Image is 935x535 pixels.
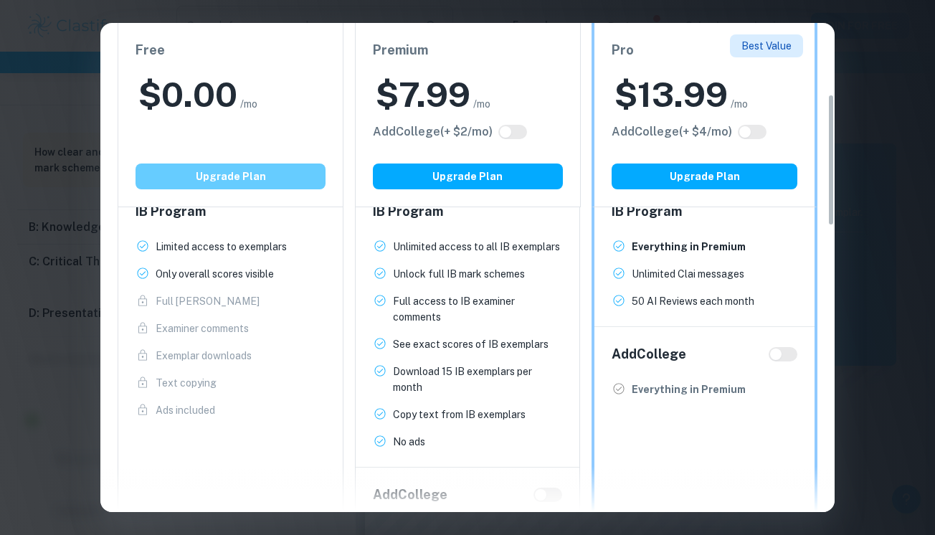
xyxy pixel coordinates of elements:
p: Unlimited access to all IB exemplars [393,239,560,255]
p: Unlock full IB mark schemes [393,266,525,282]
span: /mo [240,96,257,112]
h2: $ 0.00 [138,72,237,118]
p: Best Value [741,38,792,54]
p: No ads [393,434,425,450]
p: Limited access to exemplars [156,239,287,255]
p: See exact scores of IB exemplars [393,336,549,352]
p: Unlimited Clai messages [632,266,744,282]
p: Copy text from IB exemplars [393,407,526,422]
p: Only overall scores visible [156,266,274,282]
button: Upgrade Plan [612,164,797,189]
h6: Free [136,40,326,60]
p: Exemplar downloads [156,348,252,364]
h6: IB Program [373,202,563,222]
p: Full [PERSON_NAME] [156,293,260,309]
p: 50 AI Reviews each month [632,293,754,309]
h2: $ 7.99 [376,72,470,118]
p: Everything in Premium [632,239,746,255]
h6: Click to see all the additional College features. [373,123,493,141]
h6: Add College [612,344,686,364]
h6: Pro [612,40,797,60]
p: Full access to IB examiner comments [393,293,563,325]
button: Upgrade Plan [373,164,563,189]
p: Everything in Premium [632,382,746,397]
p: Ads included [156,402,215,418]
h2: $ 13.99 [614,72,728,118]
button: Upgrade Plan [136,164,326,189]
h6: IB Program [136,202,326,222]
h6: Click to see all the additional College features. [612,123,732,141]
p: Download 15 IB exemplars per month [393,364,563,395]
span: /mo [473,96,490,112]
p: Text copying [156,375,217,391]
h6: IB Program [612,202,797,222]
h6: Premium [373,40,563,60]
span: /mo [731,96,748,112]
p: Examiner comments [156,321,249,336]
